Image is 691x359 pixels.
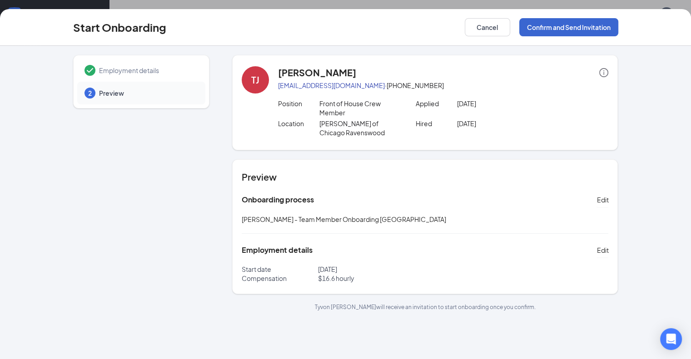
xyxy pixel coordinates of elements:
span: 2 [88,89,92,98]
p: [PERSON_NAME] of Chicago Ravenswood [319,119,402,137]
p: [DATE] [457,119,540,128]
p: [DATE] [318,265,425,274]
p: Front of House Crew Member [319,99,402,117]
div: TJ [251,74,259,86]
p: Start date [242,265,318,274]
button: Confirm and Send Invitation [519,18,618,36]
p: Hired [416,119,457,128]
h4: [PERSON_NAME] [278,66,356,79]
svg: Checkmark [85,65,95,76]
a: [EMAIL_ADDRESS][DOMAIN_NAME] [278,81,385,89]
span: Edit [597,246,608,255]
h5: Employment details [242,245,313,255]
p: Compensation [242,274,318,283]
p: Tyvon [PERSON_NAME] will receive an invitation to start onboarding once you confirm. [232,303,618,311]
h3: Start Onboarding [73,20,166,35]
h4: Preview [242,171,609,183]
button: Edit [597,192,608,207]
button: Edit [597,243,608,257]
button: Cancel [465,18,510,36]
h5: Onboarding process [242,195,314,205]
span: [PERSON_NAME] - Team Member Onboarding [GEOGRAPHIC_DATA] [242,215,446,223]
p: Applied [416,99,457,108]
div: Open Intercom Messenger [660,328,682,350]
span: Employment details [99,66,196,75]
span: Preview [99,89,196,98]
p: [DATE] [457,99,540,108]
span: Edit [597,195,608,204]
p: Location [278,119,319,128]
span: info-circle [599,68,608,77]
p: $ 16.6 hourly [318,274,425,283]
p: · [PHONE_NUMBER] [278,81,609,90]
p: Position [278,99,319,108]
